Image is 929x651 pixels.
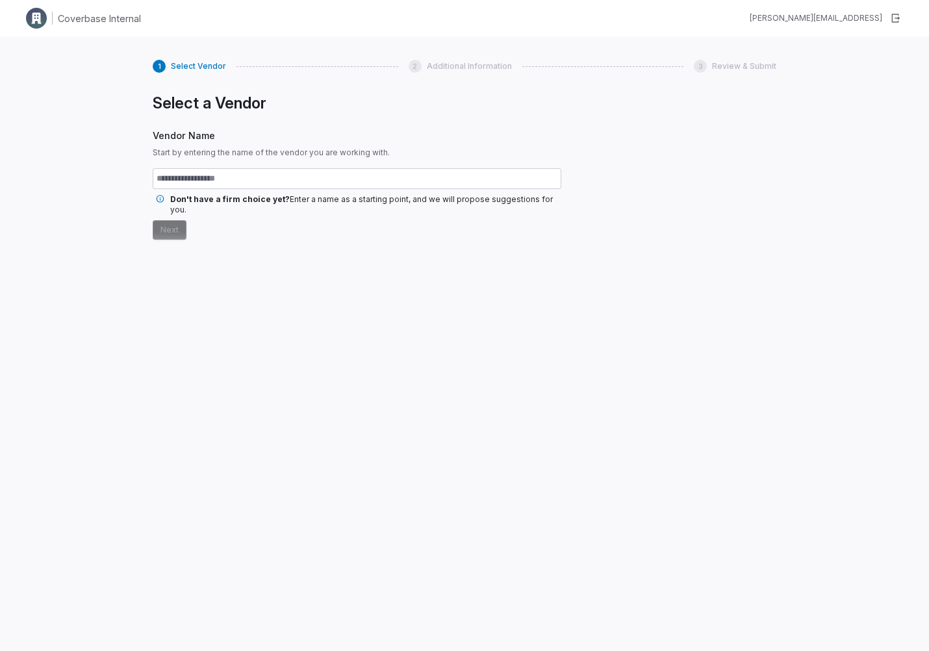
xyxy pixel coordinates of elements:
h1: Coverbase Internal [58,12,141,25]
div: 1 [153,60,166,73]
span: Select Vendor [171,61,226,71]
span: Review & Submit [712,61,776,71]
img: Clerk Logo [26,8,47,29]
span: Enter a name as a starting point, and we will propose suggestions for you. [170,194,553,214]
h1: Select a Vendor [153,94,561,113]
span: Don't have a firm choice yet? [170,194,290,204]
div: 2 [409,60,422,73]
span: Start by entering the name of the vendor you are working with. [153,147,561,158]
div: 3 [694,60,707,73]
span: Additional Information [427,61,512,71]
div: [PERSON_NAME][EMAIL_ADDRESS] [750,13,882,23]
span: Vendor Name [153,129,561,142]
